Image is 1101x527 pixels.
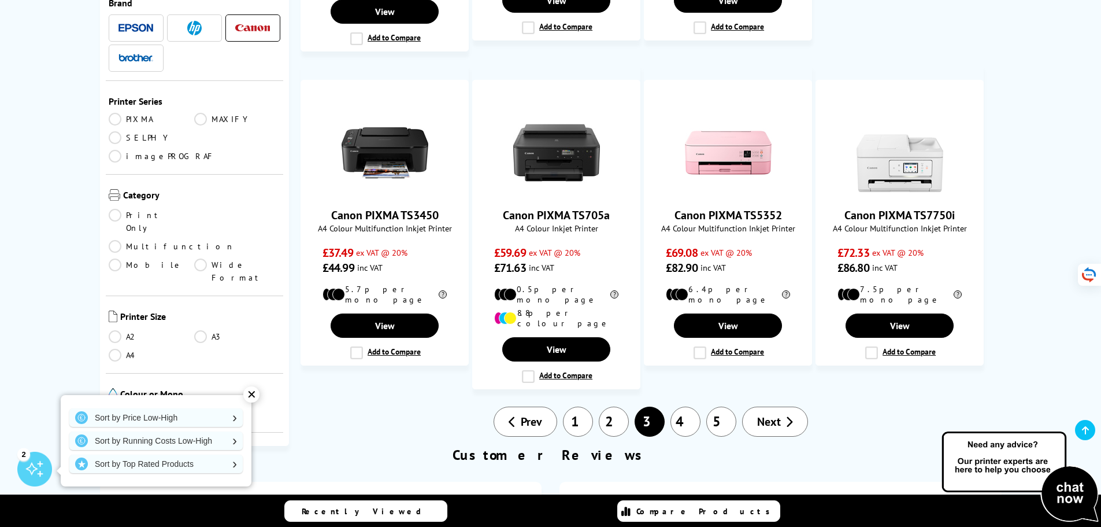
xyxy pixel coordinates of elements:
[118,21,153,35] a: Epson
[700,247,752,258] span: ex VAT @ 20%
[118,24,153,32] img: Epson
[342,109,428,196] img: Canon PIXMA TS3450
[109,240,235,253] a: Multifunction
[342,187,428,198] a: Canon PIXMA TS3450
[837,284,962,305] li: 7.5p per mono page
[120,388,281,402] span: Colour or Mono
[94,446,1007,464] h2: Customer Reviews
[494,308,618,329] li: 8.8p per colour page
[906,493,990,507] div: [PERSON_NAME]
[494,284,618,305] li: 0.5p per mono page
[502,337,610,362] a: View
[187,21,202,35] img: HP
[331,314,438,338] a: View
[109,330,195,343] a: A2
[322,245,353,260] span: £37.49
[872,262,898,273] span: inc VAT
[666,245,698,260] span: £69.08
[674,208,782,223] a: Canon PIXMA TS5352
[194,259,280,284] a: Wide Format
[331,208,439,223] a: Canon PIXMA TS3450
[844,208,955,223] a: Canon PIXMA TS7750i
[109,131,195,144] a: SELPHY
[17,448,30,460] div: 2
[302,506,433,517] span: Recently Viewed
[571,493,672,508] div: Back in print pronto.
[529,262,554,273] span: inc VAT
[494,245,526,260] span: £59.69
[235,24,270,32] img: Canon
[194,330,280,343] a: A3
[685,187,772,198] a: Canon PIXMA TS5352
[479,223,634,234] span: A4 Colour Inkjet Printer
[109,150,216,163] a: imagePROGRAF
[109,209,195,234] a: Print Only
[112,493,244,508] div: A brilliant versatile printer.
[69,408,243,427] a: Sort by Price Low-High
[109,259,195,284] a: Mobile
[109,113,195,126] a: PIXMA
[243,386,260,403] div: ✕
[666,260,698,275] span: £82.90
[120,311,281,325] span: Printer Size
[846,314,953,338] a: View
[503,208,610,223] a: Canon PIXMA TS705a
[109,189,120,201] img: Category
[865,347,936,359] label: Add to Compare
[322,260,354,275] span: £44.99
[522,370,592,383] label: Add to Compare
[694,21,764,34] label: Add to Compare
[307,223,462,234] span: A4 Colour Multifunction Inkjet Printer
[563,407,593,437] a: 1
[350,347,421,359] label: Add to Compare
[356,247,407,258] span: ex VAT @ 20%
[529,247,580,258] span: ex VAT @ 20%
[650,223,806,234] span: A4 Colour Multifunction Inkjet Printer
[494,260,526,275] span: £71.63
[666,284,790,305] li: 6.4p per mono page
[494,407,557,437] a: Prev
[177,21,212,35] a: HP
[742,407,808,437] a: Next
[235,21,270,35] a: Canon
[109,388,117,400] img: Colour or Mono
[322,284,447,305] li: 5.7p per mono page
[757,414,781,429] span: Next
[694,347,764,359] label: Add to Compare
[357,262,383,273] span: inc VAT
[674,314,781,338] a: View
[685,109,772,196] img: Canon PIXMA TS5352
[350,32,421,45] label: Add to Compare
[284,500,447,522] a: Recently Viewed
[700,262,726,273] span: inc VAT
[69,432,243,450] a: Sort by Running Costs Low-High
[599,407,629,437] a: 2
[706,407,736,437] a: 5
[118,54,153,62] img: Brother
[636,506,776,517] span: Compare Products
[522,21,592,34] label: Add to Compare
[194,113,280,126] a: MAXIFY
[446,493,530,507] div: [PERSON_NAME]
[939,430,1101,525] img: Open Live Chat window
[513,109,600,196] img: Canon PIXMA TS705a
[109,311,117,322] img: Printer Size
[822,223,977,234] span: A4 Colour Multifunction Inkjet Printer
[118,51,153,65] a: Brother
[69,455,243,473] a: Sort by Top Rated Products
[857,187,943,198] a: Canon PIXMA TS7750i
[857,109,943,196] img: Canon PIXMA TS7750i
[617,500,780,522] a: Compare Products
[872,247,924,258] span: ex VAT @ 20%
[837,245,869,260] span: £72.33
[670,407,700,437] a: 4
[513,187,600,198] a: Canon PIXMA TS705a
[123,189,281,203] span: Category
[109,349,195,362] a: A4
[521,414,542,429] span: Prev
[109,95,281,107] span: Printer Series
[837,260,869,275] span: £86.80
